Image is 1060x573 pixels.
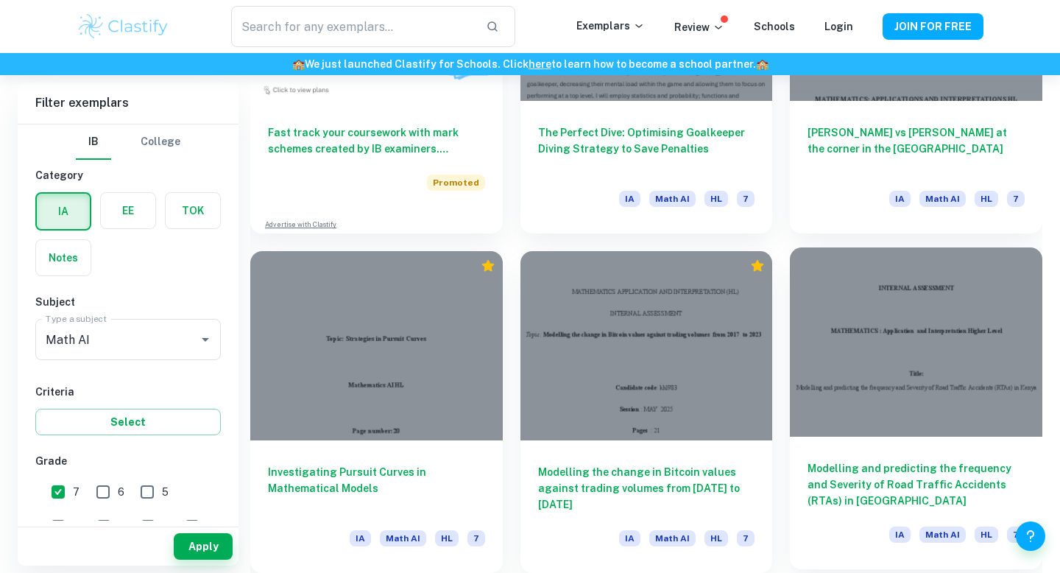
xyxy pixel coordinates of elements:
[919,191,966,207] span: Math AI
[529,58,551,70] a: here
[481,259,495,273] div: Premium
[737,530,755,546] span: 7
[824,21,853,32] a: Login
[35,453,221,469] h6: Grade
[576,18,645,34] p: Exemplars
[141,124,180,160] button: College
[889,527,911,543] span: IA
[889,191,911,207] span: IA
[975,527,998,543] span: HL
[808,124,1025,173] h6: [PERSON_NAME] vs [PERSON_NAME] at the corner in the [GEOGRAPHIC_DATA]
[35,167,221,183] h6: Category
[538,124,755,173] h6: The Perfect Dive: Optimising Goalkeeper Diving Strategy to Save Penalties
[619,191,640,207] span: IA
[350,530,371,546] span: IA
[46,312,107,325] label: Type a subject
[975,191,998,207] span: HL
[674,19,724,35] p: Review
[756,58,768,70] span: 🏫
[77,12,170,41] img: Clastify logo
[1007,527,1025,543] span: 7
[76,124,111,160] button: IB
[649,191,696,207] span: Math AI
[163,518,169,535] span: 2
[704,191,728,207] span: HL
[18,82,239,124] h6: Filter exemplars
[207,518,211,535] span: 1
[162,484,169,500] span: 5
[883,13,983,40] button: JOIN FOR FREE
[538,464,755,513] h6: Modelling the change in Bitcoin values against trading volumes from [DATE] to [DATE]
[76,124,180,160] div: Filter type choice
[1007,191,1025,207] span: 7
[118,484,124,500] span: 6
[619,530,640,546] span: IA
[35,409,221,435] button: Select
[268,124,485,157] h6: Fast track your coursework with mark schemes created by IB examiners. Upgrade now
[435,530,459,546] span: HL
[808,460,1025,509] h6: Modelling and predicting the frequency and Severity of Road Traffic Accidents (RTAs) in [GEOGRAPH...
[174,533,233,560] button: Apply
[231,6,474,47] input: Search for any exemplars...
[265,219,336,230] a: Advertise with Clastify
[750,259,765,273] div: Premium
[380,530,426,546] span: Math AI
[73,484,79,500] span: 7
[467,530,485,546] span: 7
[737,191,755,207] span: 7
[35,294,221,310] h6: Subject
[73,518,80,535] span: 4
[37,194,90,229] button: IA
[36,240,91,275] button: Notes
[3,56,1057,72] h6: We just launched Clastify for Schools. Click to learn how to become a school partner.
[119,518,125,535] span: 3
[268,464,485,513] h6: Investigating Pursuit Curves in Mathematical Models
[101,193,155,228] button: EE
[166,193,220,228] button: TOK
[195,329,216,350] button: Open
[704,530,728,546] span: HL
[250,251,503,573] a: Investigating Pursuit Curves in Mathematical ModelsIAMath AIHL7
[754,21,795,32] a: Schools
[520,251,773,573] a: Modelling the change in Bitcoin values against trading volumes from [DATE] to [DATE]IAMath AIHL7
[292,58,305,70] span: 🏫
[1016,521,1045,551] button: Help and Feedback
[427,175,485,191] span: Promoted
[919,527,966,543] span: Math AI
[790,251,1042,573] a: Modelling and predicting the frequency and Severity of Road Traffic Accidents (RTAs) in [GEOGRAPH...
[649,530,696,546] span: Math AI
[35,384,221,400] h6: Criteria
